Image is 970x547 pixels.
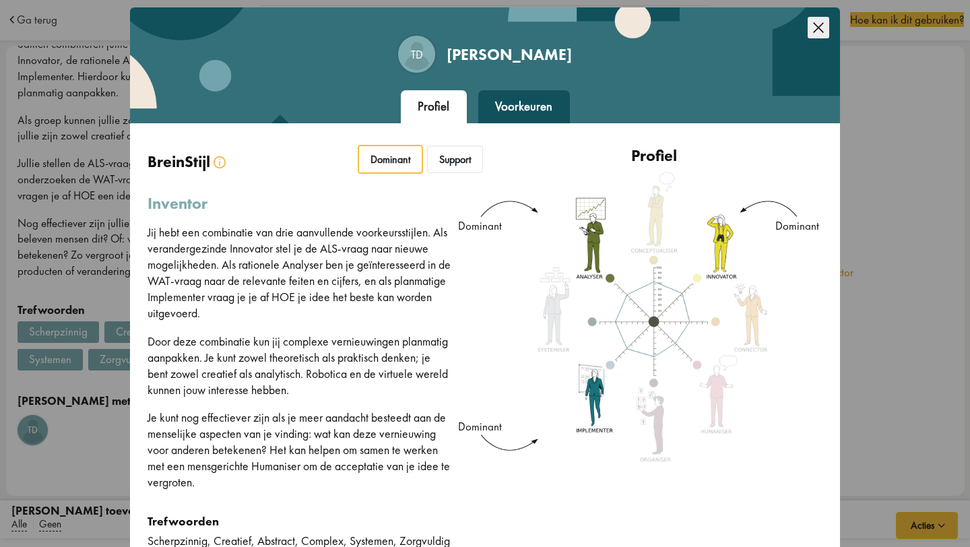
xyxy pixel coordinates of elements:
[148,333,451,398] p: Door deze combinatie kun jij complexe vernieuwingen planmatig aanpakken. Je kunt zowel theoretisc...
[427,146,483,173] div: Support
[485,146,823,165] div: Profiel
[214,156,226,168] img: info.svg
[401,90,467,124] div: Profiel
[358,145,423,174] div: Dominant
[801,7,835,42] button: Close this dialog
[148,410,451,490] p: Je kunt nog effectiever zijn als je meer aandacht besteedt aan de menselijke aspecten van je vind...
[527,171,781,472] img: inventor
[148,513,219,529] strong: Trefwoorden
[478,90,570,124] div: Voorkeuren
[148,224,451,322] p: Jij hebt een combinatie van drie aanvullende voorkeursstijlen. Als verandergezinde Innovator stel...
[447,45,572,64] div: [PERSON_NAME]
[455,218,505,234] div: Dominant
[772,218,822,234] div: Dominant
[137,152,257,171] div: BreinStijl
[455,418,505,435] div: Dominant
[399,46,434,63] span: TD
[148,194,486,213] div: inventor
